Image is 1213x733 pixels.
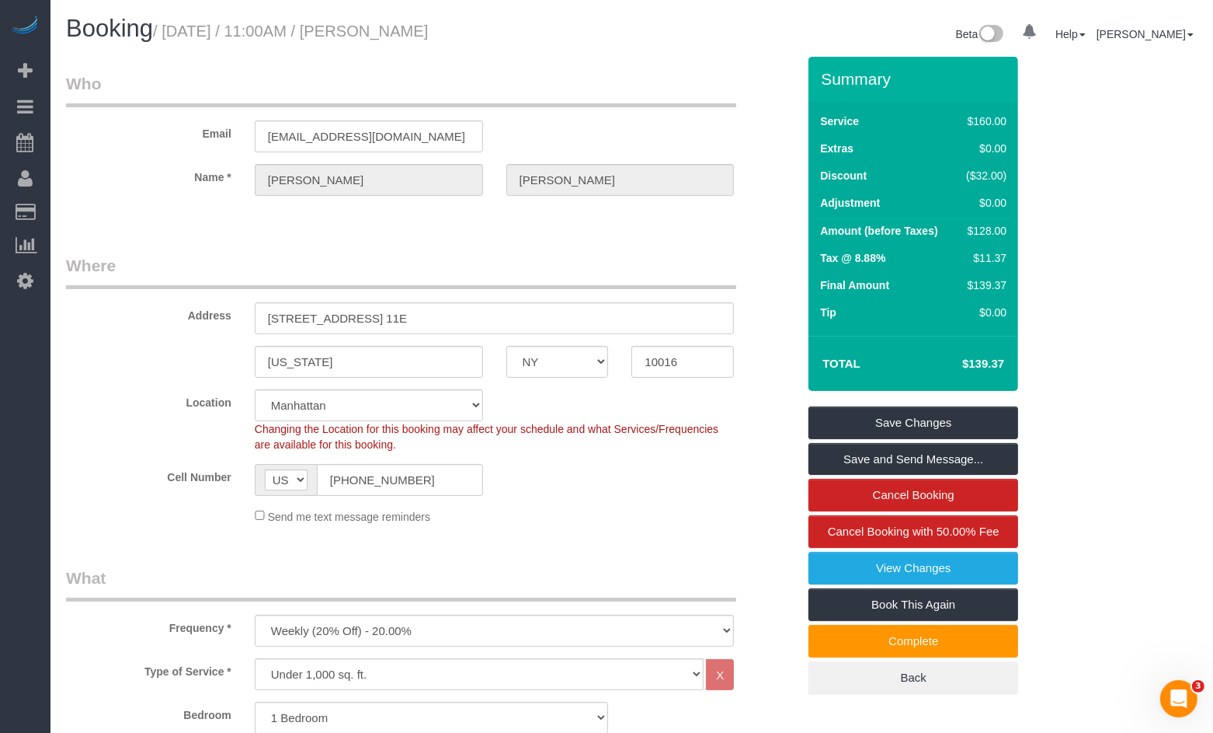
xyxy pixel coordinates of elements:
[808,588,1018,621] a: Book This Again
[961,305,1007,320] div: $0.00
[808,552,1018,585] a: View Changes
[808,661,1018,694] a: Back
[255,120,483,152] input: Email
[961,113,1007,129] div: $160.00
[961,141,1007,156] div: $0.00
[1055,28,1086,40] a: Help
[255,346,483,378] input: City
[822,357,860,370] strong: Total
[978,25,1003,45] img: New interface
[54,164,243,185] label: Name *
[66,15,153,42] span: Booking
[961,250,1007,266] div: $11.37
[54,120,243,141] label: Email
[961,277,1007,293] div: $139.37
[9,16,40,37] img: Automaid Logo
[820,195,880,211] label: Adjustment
[961,195,1007,211] div: $0.00
[506,164,735,196] input: Last Name
[54,389,243,410] label: Location
[1097,28,1194,40] a: [PERSON_NAME]
[820,305,836,320] label: Tip
[631,346,734,378] input: Zip Code
[820,141,853,156] label: Extras
[54,615,243,636] label: Frequency *
[54,302,243,323] label: Address
[956,28,1004,40] a: Beta
[153,23,428,40] small: / [DATE] / 11:00AM / [PERSON_NAME]
[808,625,1018,658] a: Complete
[317,464,483,496] input: Cell Number
[1192,680,1204,693] span: 3
[66,254,736,289] legend: Where
[808,443,1018,476] a: Save and Send Message...
[54,702,243,723] label: Bedroom
[54,464,243,485] label: Cell Number
[820,223,937,239] label: Amount (before Taxes)
[820,113,859,129] label: Service
[916,358,1004,371] h4: $139.37
[821,70,1010,88] h3: Summary
[820,250,885,266] label: Tax @ 8.88%
[808,515,1018,548] a: Cancel Booking with 50.00% Fee
[828,525,999,538] span: Cancel Booking with 50.00% Fee
[66,567,736,602] legend: What
[820,277,889,293] label: Final Amount
[961,223,1007,239] div: $128.00
[255,164,483,196] input: First Name
[1160,680,1197,717] iframe: Intercom live chat
[808,479,1018,511] a: Cancel Booking
[808,407,1018,439] a: Save Changes
[820,168,867,183] label: Discount
[54,658,243,679] label: Type of Service *
[66,72,736,107] legend: Who
[268,510,430,522] span: Send me text message reminders
[961,168,1007,183] div: ($32.00)
[255,423,718,451] span: Changing the Location for this booking may affect your schedule and what Services/Frequencies are...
